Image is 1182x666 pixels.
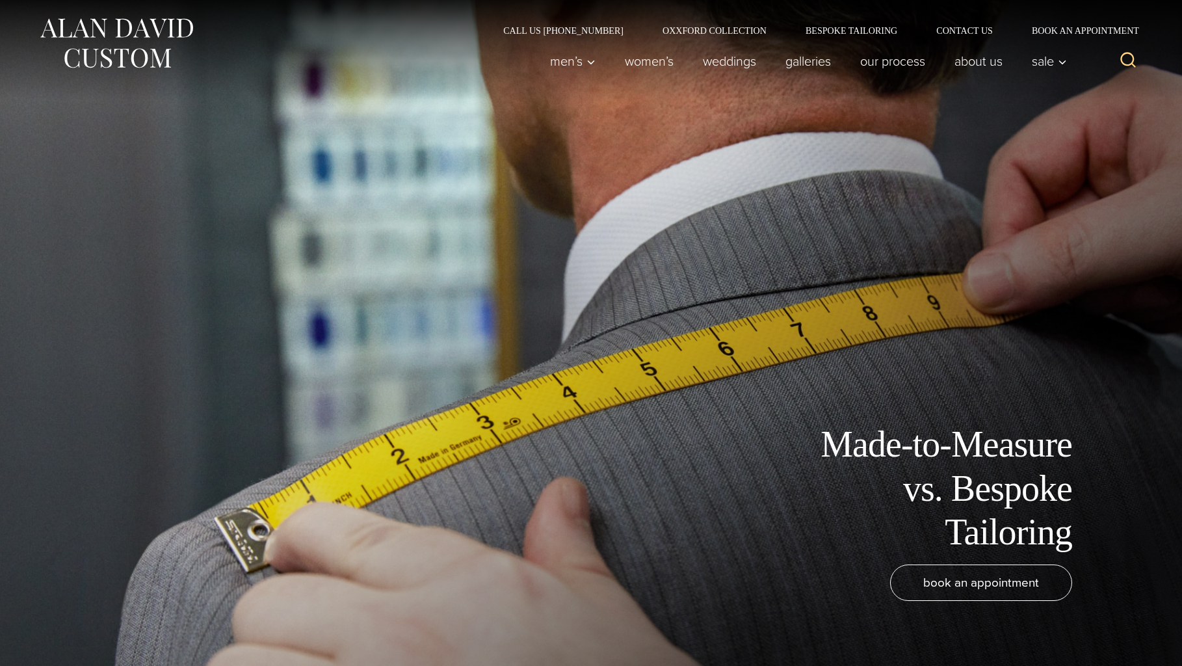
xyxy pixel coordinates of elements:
[611,48,689,74] a: Women’s
[38,14,194,72] img: Alan David Custom
[1012,26,1144,35] a: Book an Appointment
[917,26,1012,35] a: Contact Us
[1112,46,1144,77] button: View Search Form
[780,423,1072,554] h1: Made-to-Measure vs. Bespoke Tailoring
[550,55,596,68] span: Men’s
[846,48,940,74] a: Our Process
[890,565,1072,601] a: book an appointment
[484,26,643,35] a: Call Us [PHONE_NUMBER]
[786,26,917,35] a: Bespoke Tailoring
[771,48,846,74] a: Galleries
[643,26,786,35] a: Oxxford Collection
[1032,55,1067,68] span: Sale
[940,48,1018,74] a: About Us
[689,48,771,74] a: weddings
[484,26,1144,35] nav: Secondary Navigation
[923,573,1039,592] span: book an appointment
[536,48,1074,74] nav: Primary Navigation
